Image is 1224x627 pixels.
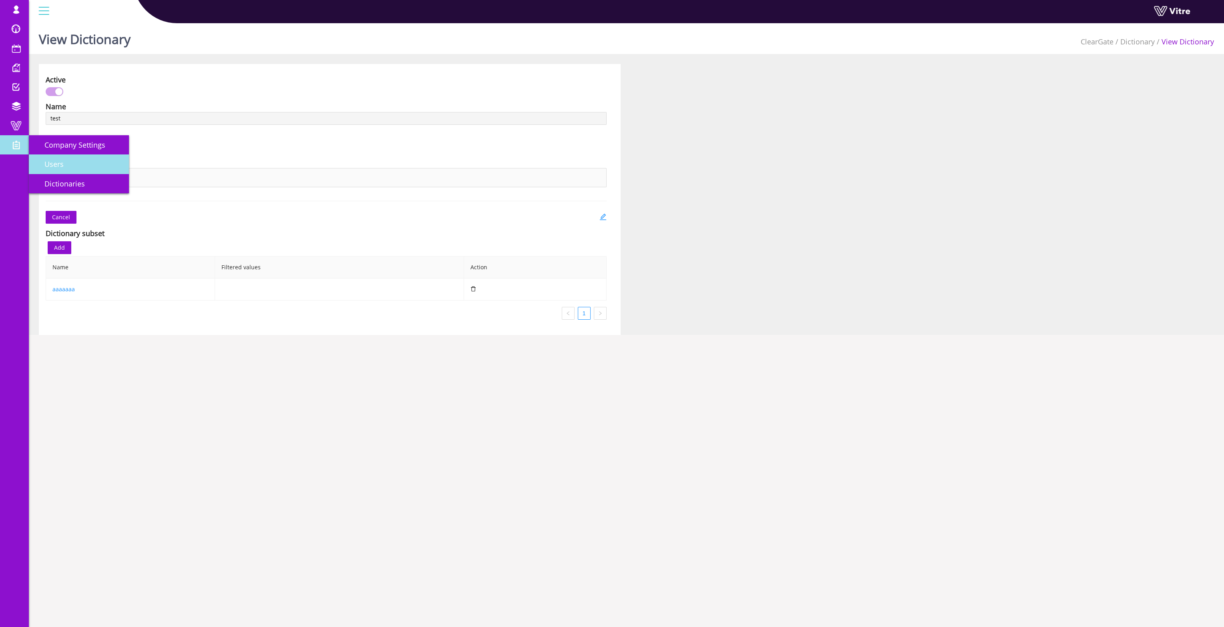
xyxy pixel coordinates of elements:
a: Users [29,154,129,174]
li: View Dictionary [1155,36,1214,47]
button: Add [48,241,71,254]
a: 1 [578,307,590,319]
li: Previous Page [562,307,575,320]
div: Dictionary subset [46,228,105,239]
a: edit [599,211,607,224]
span: Dictionaries [35,179,85,188]
li: 1 [578,307,591,320]
th: Name [46,256,215,278]
input: Name [46,112,607,125]
span: Add [54,243,65,252]
span: delete [470,286,476,292]
div: Active [46,74,66,85]
div: rightValues [46,168,606,187]
a: aaaaaaa [52,285,75,293]
div: Name [46,101,66,112]
a: Dictionary [1120,37,1155,46]
span: Cancel [52,213,70,222]
button: left [562,307,575,320]
a: Company Settings [29,135,129,154]
span: edit [599,213,607,220]
span: right [598,311,603,316]
h1: View Dictionary [39,20,131,54]
th: Action [464,256,607,278]
span: Users [35,159,64,169]
span: left [566,311,571,316]
button: right [594,307,607,320]
li: Next Page [594,307,607,320]
span: 415 [1081,37,1113,46]
a: Dictionaries [29,174,129,193]
th: Filtered values [215,256,464,278]
button: Cancel [46,211,76,224]
span: Company Settings [35,140,105,150]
